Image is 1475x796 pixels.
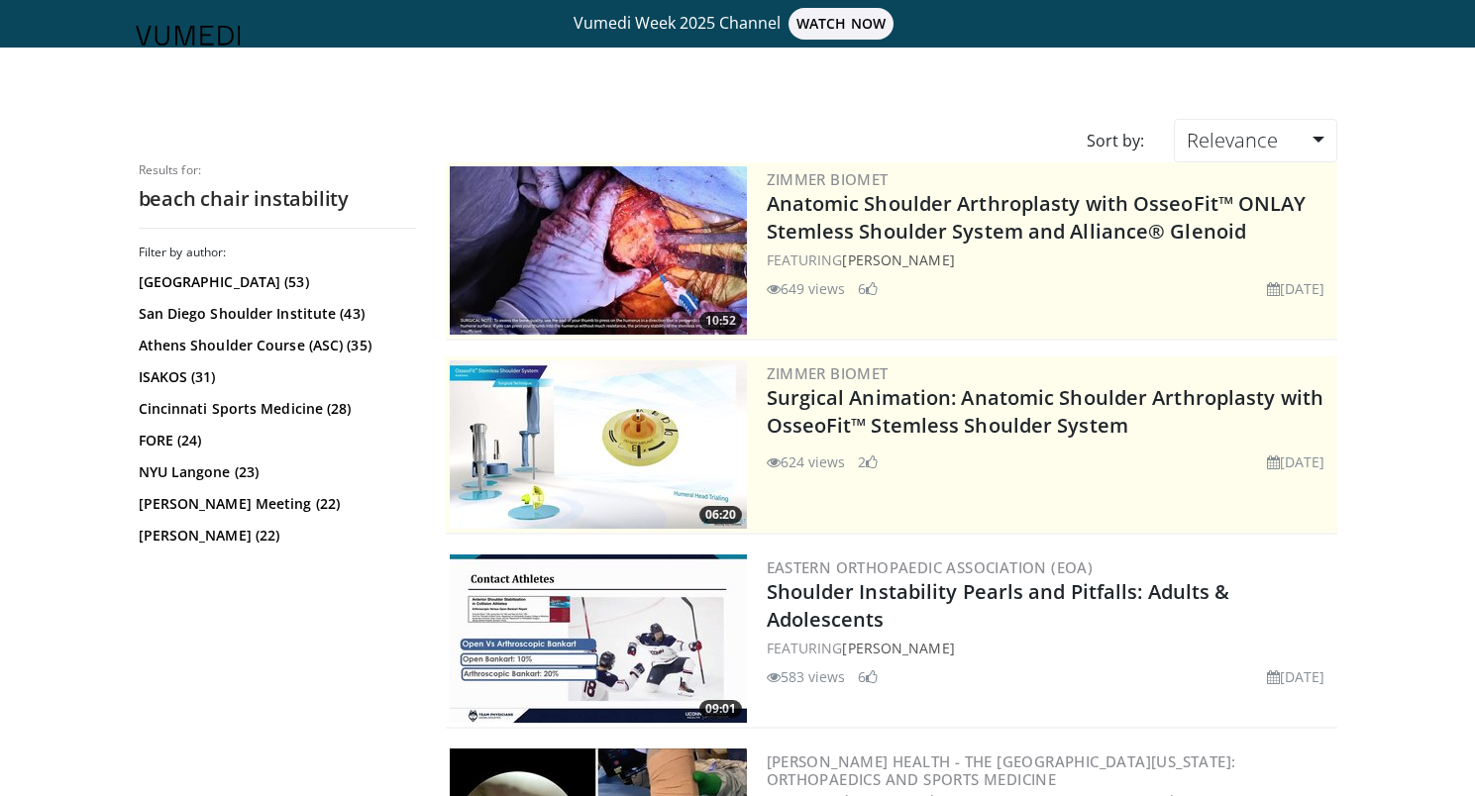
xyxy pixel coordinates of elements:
[450,360,747,529] a: 06:20
[139,494,411,514] a: [PERSON_NAME] Meeting (22)
[858,451,878,472] li: 2
[1187,127,1278,153] span: Relevance
[450,360,747,529] img: 84e7f812-2061-4fff-86f6-cdff29f66ef4.300x170_q85_crop-smart_upscale.jpg
[767,557,1094,577] a: Eastern Orthopaedic Association (EOA)
[139,399,411,419] a: Cincinnati Sports Medicine (28)
[767,666,846,687] li: 583 views
[450,166,747,335] img: 68921608-6324-4888-87da-a4d0ad613160.300x170_q85_crop-smart_upscale.jpg
[767,751,1236,789] a: [PERSON_NAME] Health - The [GEOGRAPHIC_DATA][US_STATE]: Orthopaedics and Sports Medicine
[450,554,747,723] a: 09:01
[139,526,411,546] a: [PERSON_NAME] (22)
[1072,119,1159,162] div: Sort by:
[139,162,416,178] p: Results for:
[139,336,411,355] a: Athens Shoulder Course (ASC) (35)
[767,638,1333,658] div: FEATURING
[139,462,411,482] a: NYU Langone (23)
[139,272,411,292] a: [GEOGRAPHIC_DATA] (53)
[450,554,747,723] img: 9cd7e756-2450-4a04-86b9-9a0b7f336095.300x170_q85_crop-smart_upscale.jpg
[139,367,411,387] a: ISAKOS (31)
[450,166,747,335] a: 10:52
[139,431,411,450] a: FORE (24)
[139,245,416,260] h3: Filter by author:
[767,578,1230,633] a: Shoulder Instability Pearls and Pitfalls: Adults & Adolescents
[842,250,954,269] a: [PERSON_NAME]
[1267,278,1325,299] li: [DATE]
[699,312,742,330] span: 10:52
[842,639,954,657] a: [PERSON_NAME]
[1174,119,1336,162] a: Relevance
[767,190,1307,245] a: Anatomic Shoulder Arthroplasty with OsseoFit™ ONLAY Stemless Shoulder System and Alliance® Glenoid
[139,186,416,212] h2: beach chair instability
[699,506,742,524] span: 06:20
[767,451,846,472] li: 624 views
[767,278,846,299] li: 649 views
[767,249,1333,270] div: FEATURING
[1267,451,1325,472] li: [DATE]
[767,169,889,189] a: Zimmer Biomet
[1267,666,1325,687] li: [DATE]
[858,278,878,299] li: 6
[699,700,742,718] span: 09:01
[136,26,241,46] img: VuMedi Logo
[139,304,411,324] a: San Diego Shoulder Institute (43)
[767,363,889,383] a: Zimmer Biomet
[858,666,878,687] li: 6
[767,384,1324,439] a: Surgical Animation: Anatomic Shoulder Arthroplasty with OsseoFit™ Stemless Shoulder System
